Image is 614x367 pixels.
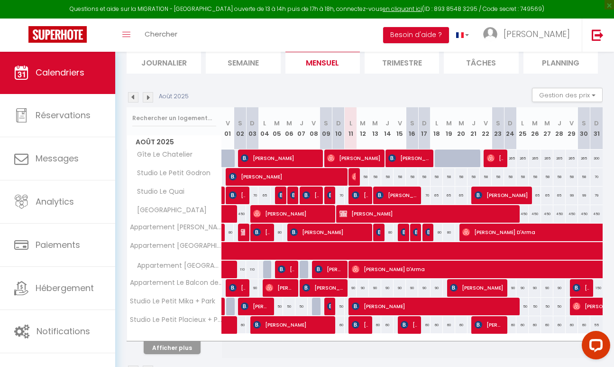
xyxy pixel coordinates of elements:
[241,149,319,167] span: [PERSON_NAME]
[418,107,431,150] th: 17
[578,187,590,204] div: 99
[128,205,209,216] span: [GEOGRAPHIC_DATA]
[278,260,294,278] span: [PERSON_NAME]
[504,107,516,150] th: 24
[159,92,189,101] p: Août 2025
[302,186,319,204] span: [PERSON_NAME]
[508,119,513,128] abbr: D
[300,119,303,128] abbr: J
[332,316,345,334] div: 60
[553,205,566,223] div: 450
[516,279,529,297] div: 90
[566,150,578,167] div: 265
[128,150,195,160] span: Gîte Le Chatelier
[553,279,566,297] div: 90
[127,50,201,74] li: Journalier
[332,187,345,204] div: 70
[484,119,488,128] abbr: V
[496,119,500,128] abbr: S
[521,119,524,128] abbr: L
[271,107,283,150] th: 05
[455,187,467,204] div: 65
[365,50,439,74] li: Trimestre
[327,297,331,315] span: ARTEM PAN
[372,119,378,128] abbr: M
[504,28,570,40] span: [PERSON_NAME]
[553,187,566,204] div: 65
[553,150,566,167] div: 265
[431,279,443,297] div: 90
[360,119,366,128] abbr: M
[132,110,216,127] input: Rechercher un logement...
[529,298,541,315] div: 50
[443,107,455,150] th: 19
[357,168,369,186] div: 58
[467,107,480,150] th: 21
[339,205,516,223] span: [PERSON_NAME]
[443,224,455,241] div: 80
[222,107,234,150] th: 01
[516,168,529,186] div: 58
[516,107,529,150] th: 25
[137,19,184,52] a: Chercher
[388,149,430,167] span: [PERSON_NAME]
[574,327,614,367] iframe: LiveChat chat widget
[443,168,455,186] div: 58
[383,27,449,43] button: Besoin d'aide ?
[444,50,518,74] li: Tâches
[258,187,271,204] div: 65
[566,316,578,334] div: 60
[578,205,590,223] div: 450
[578,107,590,150] th: 30
[36,196,74,207] span: Analytics
[315,260,344,278] span: [PERSON_NAME]
[553,298,566,315] div: 50
[541,187,553,204] div: 65
[246,261,258,278] div: 110
[532,88,603,102] button: Gestion des prix
[475,186,528,204] span: [PERSON_NAME]
[128,316,223,323] span: Studio Le Petit Placieux + Park
[401,223,405,241] span: [PERSON_NAME]
[458,119,464,128] abbr: M
[443,316,455,334] div: 60
[431,187,443,204] div: 65
[590,150,603,167] div: 300
[332,107,345,150] th: 10
[523,50,598,74] li: Planning
[128,242,223,249] span: Appartement [GEOGRAPHIC_DATA] - parking
[590,107,603,150] th: 31
[283,107,295,150] th: 06
[455,168,467,186] div: 58
[566,187,578,204] div: 99
[578,168,590,186] div: 58
[234,107,246,150] th: 02
[406,279,418,297] div: 90
[352,186,368,204] span: [PERSON_NAME]
[418,279,431,297] div: 90
[532,119,538,128] abbr: M
[369,279,381,297] div: 90
[36,282,94,294] span: Hébergement
[241,297,270,315] span: [PERSON_NAME]
[516,298,529,315] div: 50
[544,119,550,128] abbr: M
[590,279,603,297] div: 150
[455,316,467,334] div: 60
[592,29,604,41] img: logout
[222,224,234,241] div: 80
[553,168,566,186] div: 58
[241,223,245,241] span: [PERSON_NAME]
[492,107,504,150] th: 23
[578,316,590,334] div: 60
[385,119,389,128] abbr: J
[36,109,91,121] span: Réservations
[472,119,476,128] abbr: J
[37,325,90,337] span: Notifications
[352,316,368,334] span: [PERSON_NAME]
[566,168,578,186] div: 58
[541,150,553,167] div: 265
[128,279,223,286] span: Appartement Le Balcon de l’Excelsior + Park
[450,279,504,297] span: [PERSON_NAME]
